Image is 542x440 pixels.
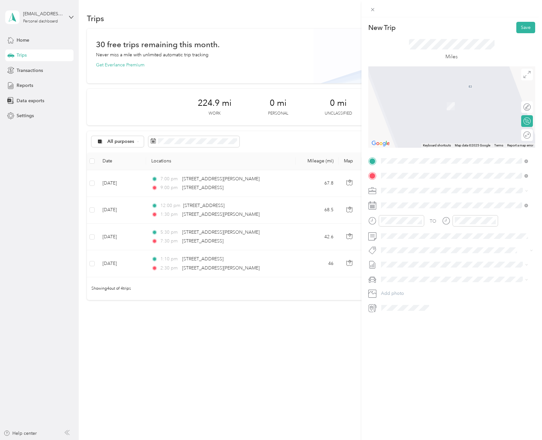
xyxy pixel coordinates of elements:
a: Report a map error [507,144,533,147]
iframe: Everlance-gr Chat Button Frame [506,404,542,440]
a: Open this area in Google Maps (opens a new window) [370,139,391,148]
p: New Trip [368,23,396,32]
a: Terms (opens in new tab) [494,144,503,147]
button: Keyboard shortcuts [423,143,451,148]
p: Miles [445,53,458,61]
button: Add photo [379,289,535,298]
button: Save [516,22,535,33]
img: Google [370,139,391,148]
span: Map data ©2025 Google [455,144,490,147]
